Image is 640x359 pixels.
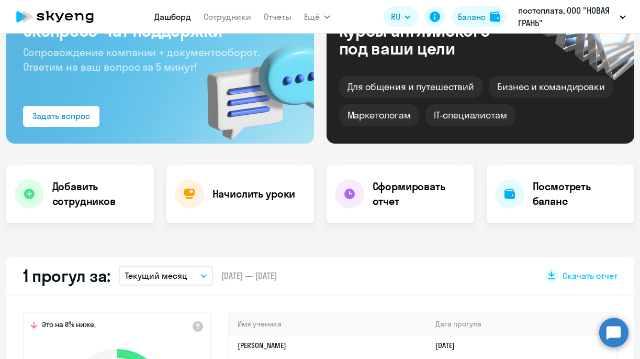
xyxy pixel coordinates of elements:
span: Скачать отчет [563,270,617,281]
p: постоплата, ООО "НОВАЯ ГРАНЬ" [518,4,615,29]
h4: Добавить сотрудников [52,179,145,209]
span: Это на 8% ниже, [42,320,96,332]
h2: 1 прогул за: [23,265,110,286]
div: IT-специалистам [425,104,515,126]
div: Курсы английского под ваши цели [339,21,518,57]
a: Дашборд [154,12,191,22]
div: Маркетологам [339,104,419,126]
button: Ещё [304,6,330,27]
div: Для общения и путешествий [339,76,483,98]
th: Имя ученика [229,313,428,335]
img: balance [490,12,500,22]
span: RU [391,10,400,23]
a: [DATE] [435,341,463,350]
button: Текущий месяц [119,266,213,286]
h4: Сформировать отчет [373,179,466,209]
div: Баланс [458,10,486,23]
span: [DATE] — [DATE] [221,270,277,281]
a: Сотрудники [204,12,251,22]
div: Бизнес и командировки [489,76,613,98]
button: постоплата, ООО "НОВАЯ ГРАНЬ" [513,4,631,29]
button: RU [384,6,418,27]
button: Задать вопрос [23,106,99,127]
h4: Начислить уроки [212,187,296,201]
span: Ещё [304,10,320,23]
a: Отчеты [264,12,291,22]
span: Сопровождение компании + документооборот. Ответим на ваш вопрос за 5 минут! [23,46,260,73]
img: bg-img [192,26,314,144]
div: Задать вопрос [32,110,90,122]
p: Текущий месяц [125,269,187,282]
a: [PERSON_NAME] [238,341,286,350]
h4: Посмотреть баланс [533,179,626,209]
button: Балансbalance [452,6,507,27]
th: Дата прогула [427,313,616,335]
